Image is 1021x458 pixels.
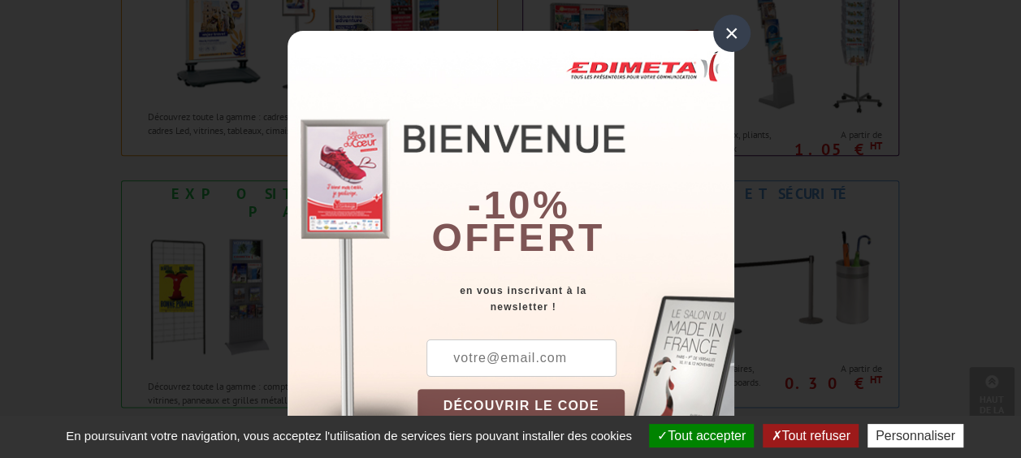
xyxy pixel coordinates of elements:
[867,424,963,447] button: Personnaliser (fenêtre modale)
[426,339,616,377] input: votre@email.com
[649,424,754,447] button: Tout accepter
[468,184,570,227] b: -10%
[58,429,640,443] span: En poursuivant votre navigation, vous acceptez l'utilisation de services tiers pouvant installer ...
[417,283,734,315] div: en vous inscrivant à la newsletter !
[763,424,858,447] button: Tout refuser
[431,216,605,259] font: offert
[417,389,625,423] button: DÉCOUVRIR LE CODE
[713,15,751,52] div: ×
